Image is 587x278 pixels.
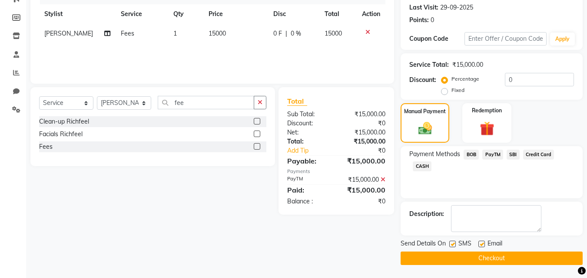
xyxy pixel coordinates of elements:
[281,197,336,206] div: Balance :
[451,75,479,83] label: Percentage
[281,137,336,146] div: Total:
[39,4,116,24] th: Stylist
[409,150,460,159] span: Payment Methods
[413,161,431,171] span: CASH
[409,209,444,219] div: Description:
[281,175,336,184] div: PayTM
[401,252,583,265] button: Checkout
[346,146,392,155] div: ₹0
[39,117,89,126] div: Clean-up Richfeel
[44,29,93,37] span: [PERSON_NAME]
[281,185,336,195] div: Paid:
[281,156,336,166] div: Payable:
[121,29,134,37] span: Fees
[458,239,471,250] span: SMS
[507,150,520,160] span: SBI
[336,156,392,166] div: ₹15,000.00
[336,119,392,128] div: ₹0
[173,29,177,37] span: 1
[452,60,483,69] div: ₹15,000.00
[39,130,83,139] div: Facials Richfeel
[336,175,392,184] div: ₹15,000.00
[281,146,345,155] a: Add Tip
[281,119,336,128] div: Discount:
[116,4,168,24] th: Service
[336,128,392,137] div: ₹15,000.00
[409,75,436,85] div: Discount:
[409,34,464,43] div: Coupon Code
[203,4,268,24] th: Price
[482,150,503,160] span: PayTM
[357,4,385,24] th: Action
[291,29,301,38] span: 0 %
[281,128,336,137] div: Net:
[409,60,449,69] div: Service Total:
[39,142,53,151] div: Fees
[472,107,502,114] label: Redemption
[440,3,473,12] div: 29-09-2025
[158,96,254,109] input: Search or Scan
[464,150,479,160] span: BOB
[336,137,392,146] div: ₹15,000.00
[414,121,436,136] img: _cash.svg
[488,239,502,250] span: Email
[451,86,464,94] label: Fixed
[336,197,392,206] div: ₹0
[409,3,438,12] div: Last Visit:
[209,29,226,37] span: 15000
[273,29,282,38] span: 0 F
[281,110,336,119] div: Sub Total:
[523,150,554,160] span: Credit Card
[319,4,357,24] th: Total
[401,239,446,250] span: Send Details On
[550,33,575,46] button: Apply
[268,4,319,24] th: Disc
[475,120,499,137] img: _gift.svg
[409,16,429,25] div: Points:
[168,4,203,24] th: Qty
[336,110,392,119] div: ₹15,000.00
[287,97,307,106] span: Total
[325,29,342,37] span: 15000
[404,108,446,115] label: Manual Payment
[431,16,434,25] div: 0
[285,29,287,38] span: |
[287,168,385,175] div: Payments
[336,185,392,195] div: ₹15,000.00
[464,32,547,46] input: Enter Offer / Coupon Code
